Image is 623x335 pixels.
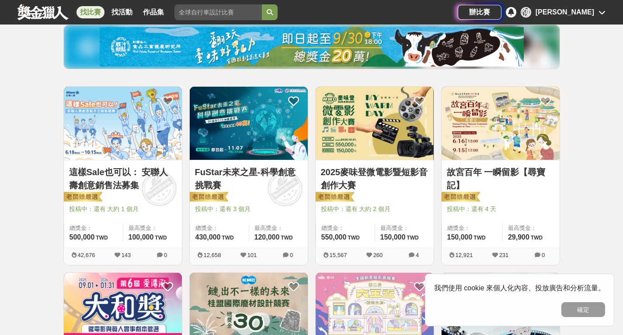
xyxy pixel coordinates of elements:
[561,302,605,317] button: 確定
[542,252,545,258] span: 0
[195,205,303,214] span: 投稿中：還有 3 個月
[442,87,560,160] img: Cover Image
[195,233,221,241] span: 430,000
[96,235,108,241] span: TWD
[521,7,531,18] div: 陳
[139,6,167,18] a: 作品集
[380,233,406,241] span: 150,000
[380,224,428,233] span: 最高獎金：
[78,252,95,258] span: 42,676
[321,166,428,192] a: 2025麥味登微電影暨短影音創作大賽
[508,224,554,233] span: 最高獎金：
[247,252,257,258] span: 101
[222,235,233,241] span: TWD
[62,191,102,204] img: 老闆娘嚴選
[190,87,308,160] img: Cover Image
[348,235,359,241] span: TWD
[499,252,509,258] span: 231
[473,235,485,241] span: TWD
[122,252,131,258] span: 143
[440,191,480,204] img: 老闆娘嚴選
[155,235,167,241] span: TWD
[195,224,244,233] span: 總獎金：
[508,233,529,241] span: 29,900
[77,6,104,18] a: 找比賽
[321,233,347,241] span: 550,000
[195,166,303,192] a: FuStar未來之星-科學創意挑戰賽
[164,252,167,258] span: 0
[536,7,594,18] div: [PERSON_NAME]
[321,205,428,214] span: 投稿中：還有 大約 2 個月
[281,235,292,241] span: TWD
[188,191,228,204] img: 老闆娘嚴選
[69,166,177,192] a: 這樣Sale也可以： 安聯人壽創意銷售法募集
[458,5,501,20] a: 辦比賽
[70,233,95,241] span: 500,000
[330,252,347,258] span: 15,567
[69,205,177,214] span: 投稿中：還有 大約 1 個月
[447,224,497,233] span: 總獎金：
[108,6,136,18] a: 找活動
[174,4,262,20] input: 全球自行車設計比賽
[434,284,605,292] span: 我們使用 cookie 來個人化內容、投放廣告和分析流量。
[447,205,554,214] span: 投稿中：還有 4 天
[456,252,473,258] span: 12,921
[254,233,280,241] span: 120,000
[129,224,177,233] span: 最高獎金：
[321,224,369,233] span: 總獎金：
[70,224,118,233] span: 總獎金：
[531,235,543,241] span: TWD
[129,233,154,241] span: 100,000
[204,252,221,258] span: 12,658
[254,224,303,233] span: 最高獎金：
[316,87,434,160] img: Cover Image
[447,166,554,192] a: 故宮百年 一瞬留影【尋寶記】
[64,87,182,160] img: Cover Image
[100,27,524,67] img: ea6d37ea-8c75-4c97-b408-685919e50f13.jpg
[407,235,418,241] span: TWD
[290,252,293,258] span: 0
[416,252,419,258] span: 4
[314,191,354,204] img: 老闆娘嚴選
[373,252,383,258] span: 260
[447,233,473,241] span: 150,000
